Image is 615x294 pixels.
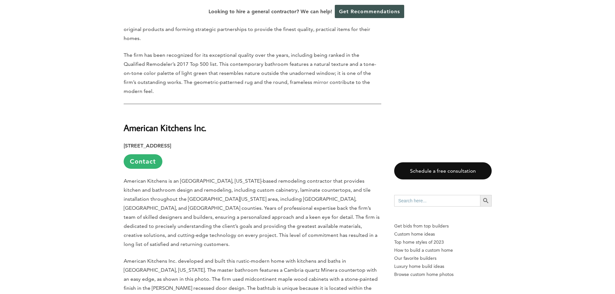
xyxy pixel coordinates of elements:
p: Get bids from top builders [394,222,492,230]
a: Custom home ideas [394,230,492,238]
p: The firm has been recognized for its exceptional quality over the years, including being ranked i... [124,51,381,96]
a: Luxury home build ideas [394,262,492,270]
p: American Kitchens is an [GEOGRAPHIC_DATA], [US_STATE]-based remodeling contractor that provides k... [124,177,381,249]
input: Search here... [394,195,480,207]
a: Schedule a free consultation [394,162,492,179]
strong: [STREET_ADDRESS] [124,143,171,149]
a: Get Recommendations [335,5,404,18]
a: Contact [124,154,162,169]
a: Top home styles of 2023 [394,238,492,246]
a: Browse custom home photos [394,270,492,279]
svg: Search [482,197,489,204]
a: Our favorite builders [394,254,492,262]
strong: American Kitchens Inc. [124,122,206,133]
a: How to build a custom home [394,246,492,254]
